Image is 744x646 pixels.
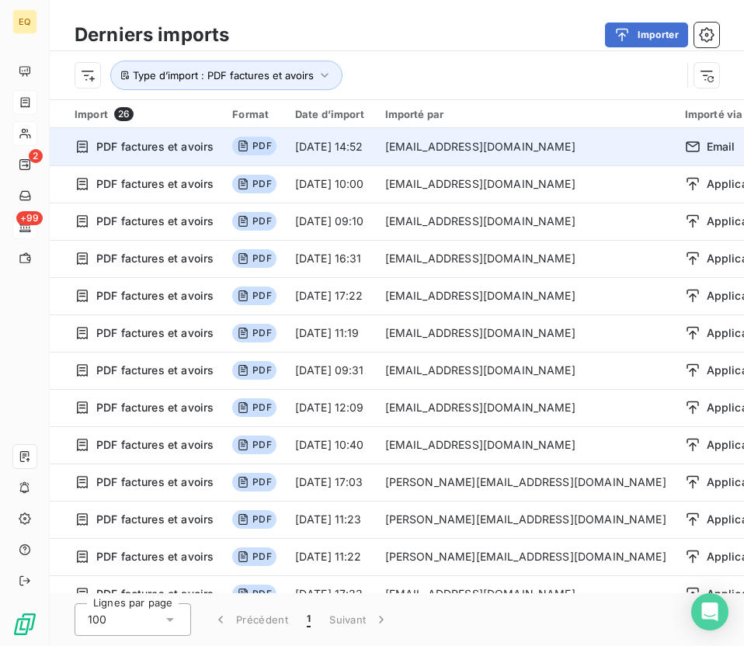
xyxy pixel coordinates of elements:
span: PDF [232,585,276,603]
td: [EMAIL_ADDRESS][DOMAIN_NAME] [376,128,676,165]
span: PDF factures et avoirs [96,251,214,266]
span: PDF [232,175,276,193]
span: PDF factures et avoirs [96,325,214,341]
td: [DATE] 17:22 [286,277,376,314]
span: PDF [232,473,276,491]
span: PDF factures et avoirs [96,512,214,527]
button: Suivant [320,603,398,636]
td: [DATE] 10:00 [286,165,376,203]
span: PDF [232,212,276,231]
td: [EMAIL_ADDRESS][DOMAIN_NAME] [376,314,676,352]
span: PDF factures et avoirs [96,437,214,453]
td: [DATE] 11:23 [286,501,376,538]
span: Email [707,139,735,155]
span: 100 [88,612,106,627]
span: 1 [307,612,311,627]
td: [EMAIL_ADDRESS][DOMAIN_NAME] [376,240,676,277]
button: Précédent [203,603,297,636]
td: [DATE] 11:22 [286,538,376,575]
td: [DATE] 10:40 [286,426,376,464]
td: [DATE] 09:10 [286,203,376,240]
div: Importé par [385,108,666,120]
span: PDF [232,249,276,268]
td: [DATE] 11:19 [286,314,376,352]
td: [EMAIL_ADDRESS][DOMAIN_NAME] [376,352,676,389]
td: [EMAIL_ADDRESS][DOMAIN_NAME] [376,575,676,613]
button: Type d’import : PDF factures et avoirs [110,61,342,90]
span: PDF [232,510,276,529]
td: [DATE] 17:03 [286,464,376,501]
img: Logo LeanPay [12,612,37,637]
span: PDF factures et avoirs [96,400,214,415]
td: [EMAIL_ADDRESS][DOMAIN_NAME] [376,203,676,240]
span: PDF [232,361,276,380]
span: PDF factures et avoirs [96,474,214,490]
td: [DATE] 12:09 [286,389,376,426]
span: PDF factures et avoirs [96,586,214,602]
td: [PERSON_NAME][EMAIL_ADDRESS][DOMAIN_NAME] [376,538,676,575]
td: [EMAIL_ADDRESS][DOMAIN_NAME] [376,277,676,314]
td: [PERSON_NAME][EMAIL_ADDRESS][DOMAIN_NAME] [376,501,676,538]
span: PDF [232,324,276,342]
td: [DATE] 16:31 [286,240,376,277]
h3: Derniers imports [75,21,229,49]
td: [DATE] 17:33 [286,575,376,613]
span: 2 [29,149,43,163]
button: Importer [605,23,688,47]
td: [EMAIL_ADDRESS][DOMAIN_NAME] [376,426,676,464]
td: [EMAIL_ADDRESS][DOMAIN_NAME] [376,165,676,203]
div: Format [232,108,276,120]
td: [DATE] 14:52 [286,128,376,165]
span: PDF [232,287,276,305]
div: EQ [12,9,37,34]
span: PDF [232,398,276,417]
span: PDF factures et avoirs [96,176,214,192]
button: 1 [297,603,320,636]
span: PDF factures et avoirs [96,214,214,229]
td: [DATE] 09:31 [286,352,376,389]
span: PDF factures et avoirs [96,363,214,378]
span: PDF factures et avoirs [96,288,214,304]
span: Type d’import : PDF factures et avoirs [133,69,314,82]
div: Date d’import [295,108,367,120]
div: Open Intercom Messenger [691,593,728,630]
span: +99 [16,211,43,225]
span: PDF factures et avoirs [96,139,214,155]
td: [EMAIL_ADDRESS][DOMAIN_NAME] [376,389,676,426]
span: 26 [114,107,134,121]
td: [PERSON_NAME][EMAIL_ADDRESS][DOMAIN_NAME] [376,464,676,501]
span: PDF [232,547,276,566]
span: PDF [232,137,276,155]
span: PDF [232,436,276,454]
div: Import [75,107,214,121]
span: PDF factures et avoirs [96,549,214,564]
